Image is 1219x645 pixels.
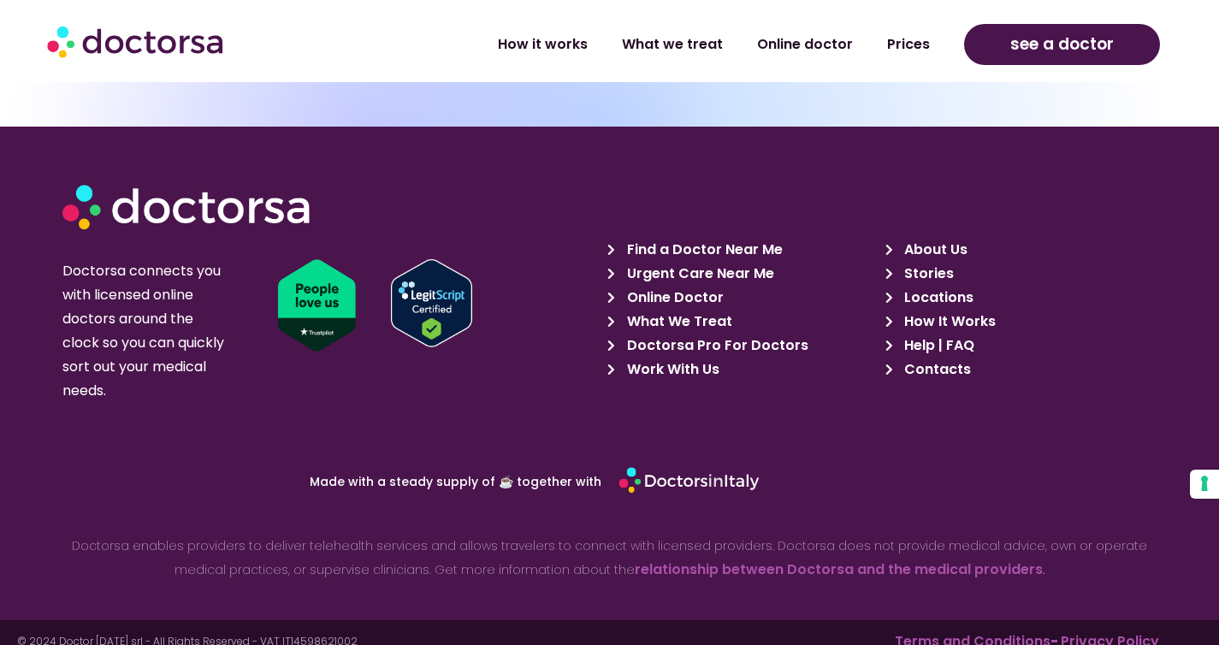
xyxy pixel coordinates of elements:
[391,259,472,347] img: Verify Approval for www.doctorsa.com
[900,334,974,358] span: Help | FAQ
[607,262,875,286] a: Urgent Care Near Me
[740,25,870,64] a: Online doctor
[1190,470,1219,499] button: Your consent preferences for tracking technologies
[607,334,875,358] a: Doctorsa Pro For Doctors
[481,25,605,64] a: How it works
[605,25,740,64] a: What we treat
[391,259,619,347] a: Verify LegitScript Approval for www.doctorsa.com
[900,358,971,382] span: Contacts
[885,286,1153,310] a: Locations
[607,238,875,262] a: Find a Doctor Near Me
[607,286,875,310] a: Online Doctor
[900,310,996,334] span: How It Works
[885,334,1153,358] a: Help | FAQ
[964,24,1160,65] a: see a doctor
[885,238,1153,262] a: About Us
[1010,31,1114,58] span: see a doctor
[900,286,973,310] span: Locations
[1043,561,1045,578] strong: .
[885,310,1153,334] a: How It Works
[635,559,1043,579] a: relationship between Doctorsa and the medical providers
[623,358,719,382] span: Work With Us
[623,310,732,334] span: What We Treat
[623,262,774,286] span: Urgent Care Near Me
[885,358,1153,382] a: Contacts
[44,534,1175,582] p: Doctorsa enables providers to deliver telehealth services and allows travelers to connect with li...
[870,25,947,64] a: Prices
[623,334,808,358] span: Doctorsa Pro For Doctors
[623,286,724,310] span: Online Doctor
[885,262,1153,286] a: Stories
[900,262,954,286] span: Stories
[900,238,968,262] span: About Us
[150,476,601,488] p: Made with a steady supply of ☕ together with
[623,238,783,262] span: Find a Doctor Near Me
[323,25,947,64] nav: Menu
[62,259,231,403] p: Doctorsa connects you with licensed online doctors around the clock so you can quickly sort out y...
[607,310,875,334] a: What We Treat
[607,358,875,382] a: Work With Us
